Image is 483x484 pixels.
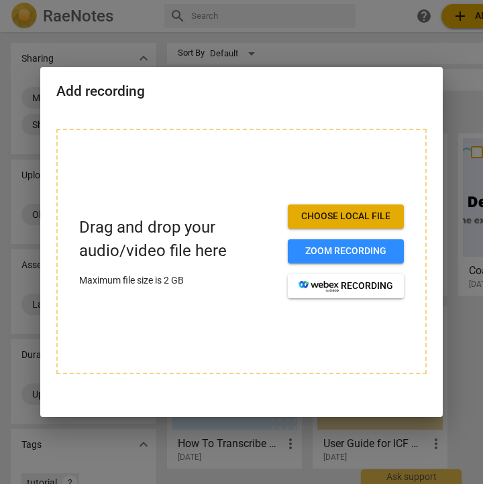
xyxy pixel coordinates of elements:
p: Maximum file size is 2 GB [79,274,277,288]
h2: Add recording [56,83,427,100]
p: Drag and drop your audio/video file here [79,216,277,263]
button: Zoom recording [288,239,404,263]
span: recording [299,280,393,293]
span: Zoom recording [299,245,393,258]
span: Choose local file [299,210,393,223]
button: recording [288,274,404,298]
button: Choose local file [288,204,404,229]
